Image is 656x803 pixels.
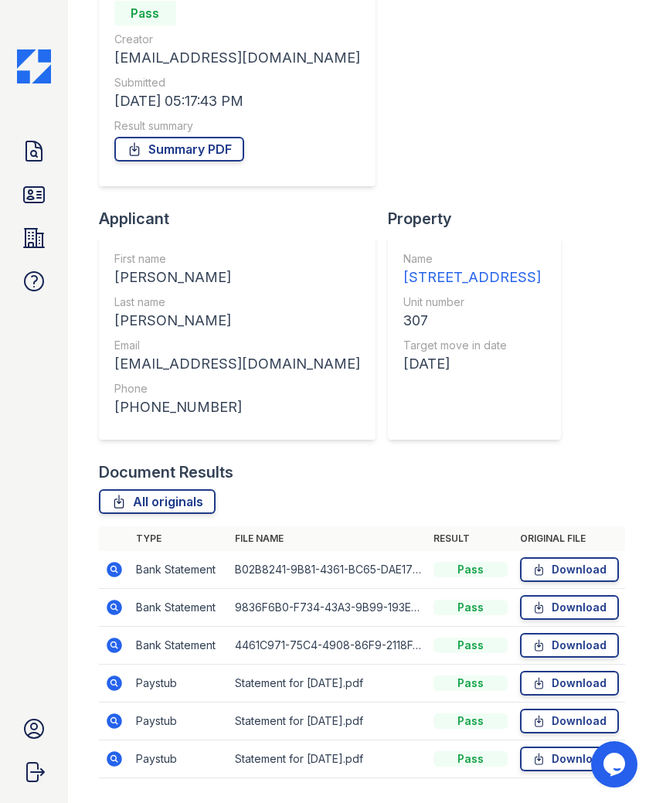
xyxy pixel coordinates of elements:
td: Statement for [DATE].pdf [229,740,428,778]
td: B02B8241-9B81-4361-BC65-DAE17CC1A707-list.pdf [229,551,428,589]
div: Email [114,338,360,353]
div: Pass [433,751,508,767]
div: Pass [433,562,508,577]
iframe: chat widget [591,741,641,788]
td: Paystub [130,665,229,703]
a: Download [520,709,619,733]
img: CE_Icon_Blue-c292c112584629df590d857e76928e9f676e5b41ef8f769ba2f05ee15b207248.png [17,49,51,83]
div: Document Results [99,461,233,483]
div: Unit number [403,294,541,310]
td: 9836F6B0-F734-43A3-9B99-193EF97B2BB4-list.pdf [229,589,428,627]
div: Name [403,251,541,267]
a: Name [STREET_ADDRESS] [403,251,541,288]
td: Paystub [130,740,229,778]
td: Bank Statement [130,551,229,589]
div: Last name [114,294,360,310]
th: Type [130,526,229,551]
td: Statement for [DATE].pdf [229,703,428,740]
a: Download [520,595,619,620]
div: Target move in date [403,338,541,353]
div: Pass [114,1,176,26]
td: Bank Statement [130,627,229,665]
th: Original file [514,526,625,551]
div: Submitted [114,75,360,90]
div: [PHONE_NUMBER] [114,396,360,418]
div: Phone [114,381,360,396]
a: Download [520,671,619,696]
td: Bank Statement [130,589,229,627]
a: Download [520,747,619,771]
th: File name [229,526,428,551]
th: Result [427,526,514,551]
div: Applicant [99,208,388,230]
div: [DATE] 05:17:43 PM [114,90,360,112]
a: Download [520,633,619,658]
div: Pass [433,675,508,691]
div: Property [388,208,573,230]
td: 4461C971-75C4-4908-86F9-2118FA162C50-list.pdf [229,627,428,665]
div: First name [114,251,360,267]
a: All originals [99,489,216,514]
div: Creator [114,32,360,47]
div: 307 [403,310,541,332]
div: Pass [433,600,508,615]
div: [STREET_ADDRESS] [403,267,541,288]
td: Paystub [130,703,229,740]
div: Pass [433,638,508,653]
div: [DATE] [403,353,541,375]
div: Pass [433,713,508,729]
div: [PERSON_NAME] [114,267,360,288]
td: Statement for [DATE].pdf [229,665,428,703]
div: [PERSON_NAME] [114,310,360,332]
div: [EMAIL_ADDRESS][DOMAIN_NAME] [114,353,360,375]
a: Summary PDF [114,137,244,162]
div: Result summary [114,118,360,134]
a: Download [520,557,619,582]
div: [EMAIL_ADDRESS][DOMAIN_NAME] [114,47,360,69]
